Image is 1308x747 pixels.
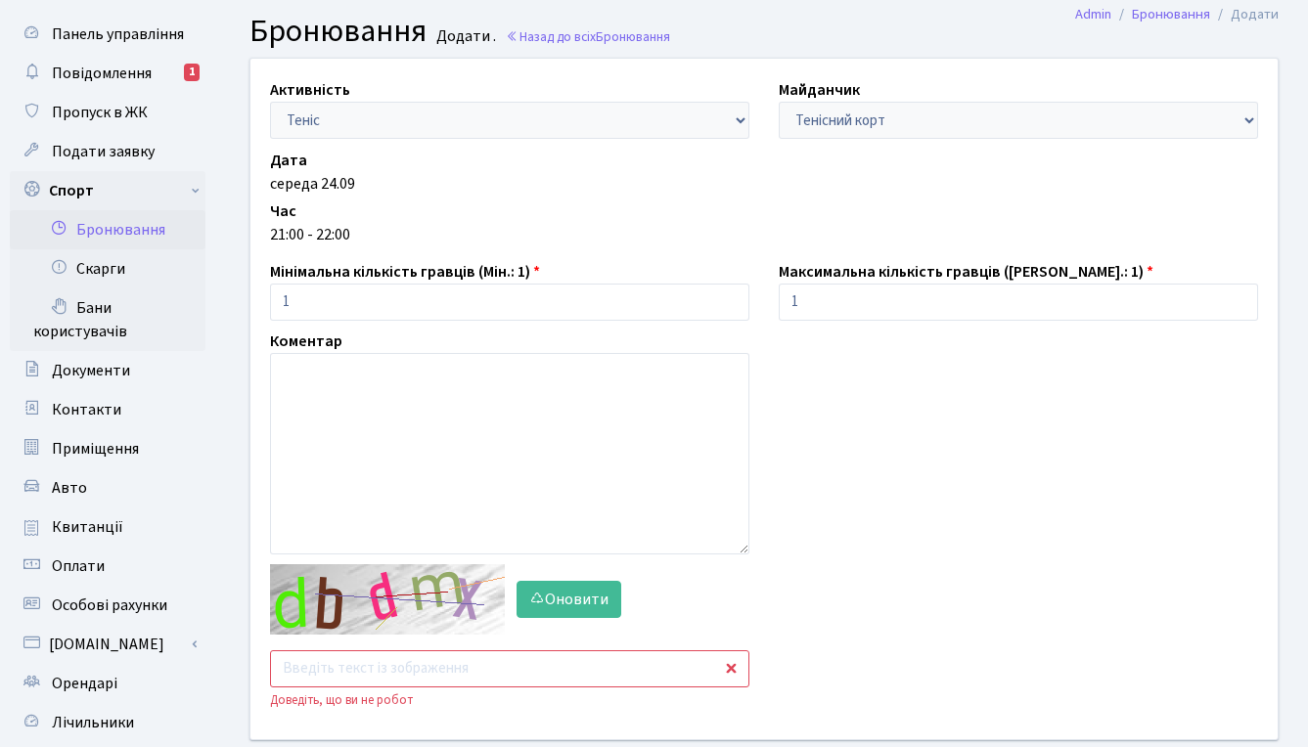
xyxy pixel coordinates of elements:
[10,288,205,351] a: Бани користувачів
[52,555,105,577] span: Оплати
[52,673,117,694] span: Орендарі
[10,703,205,742] a: Лічильники
[596,27,670,46] span: Бронювання
[10,54,205,93] a: Повідомлення1
[10,664,205,703] a: Орендарі
[1210,4,1279,25] li: Додати
[779,78,860,102] label: Майданчик
[52,516,123,538] span: Квитанції
[249,9,427,54] span: Бронювання
[52,63,152,84] span: Повідомлення
[10,210,205,249] a: Бронювання
[10,625,205,664] a: [DOMAIN_NAME]
[270,691,749,710] div: Доведіть, що ви не робот
[10,507,205,547] a: Квитанції
[52,712,134,733] span: Лічильники
[270,564,505,635] img: default
[270,223,1258,246] div: 21:00 - 22:00
[10,429,205,468] a: Приміщення
[432,27,496,46] small: Додати .
[52,438,139,460] span: Приміщення
[10,93,205,132] a: Пропуск в ЖК
[184,64,200,81] div: 1
[52,360,130,381] span: Документи
[10,547,205,586] a: Оплати
[270,199,296,223] label: Час
[10,249,205,288] a: Скарги
[52,102,148,123] span: Пропуск в ЖК
[10,171,205,210] a: Спорт
[779,260,1153,284] label: Максимальна кількість гравців ([PERSON_NAME].: 1)
[270,78,350,102] label: Активність
[270,149,307,172] label: Дата
[52,594,167,616] span: Особові рахунки
[506,27,670,46] a: Назад до всіхБронювання
[10,351,205,390] a: Документи
[10,15,205,54] a: Панель управління
[270,650,749,687] input: Введіть текст із зображення
[517,581,621,618] button: Оновити
[1075,4,1111,24] a: Admin
[10,468,205,507] a: Авто
[270,260,540,284] label: Мінімальна кількість гравців (Мін.: 1)
[10,586,205,625] a: Особові рахунки
[10,132,205,171] a: Подати заявку
[10,390,205,429] a: Контакти
[1132,4,1210,24] a: Бронювання
[52,23,184,45] span: Панель управління
[52,399,121,420] span: Контакти
[52,477,87,499] span: Авто
[270,172,1258,196] div: середа 24.09
[270,330,342,353] label: Коментар
[52,141,155,162] span: Подати заявку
